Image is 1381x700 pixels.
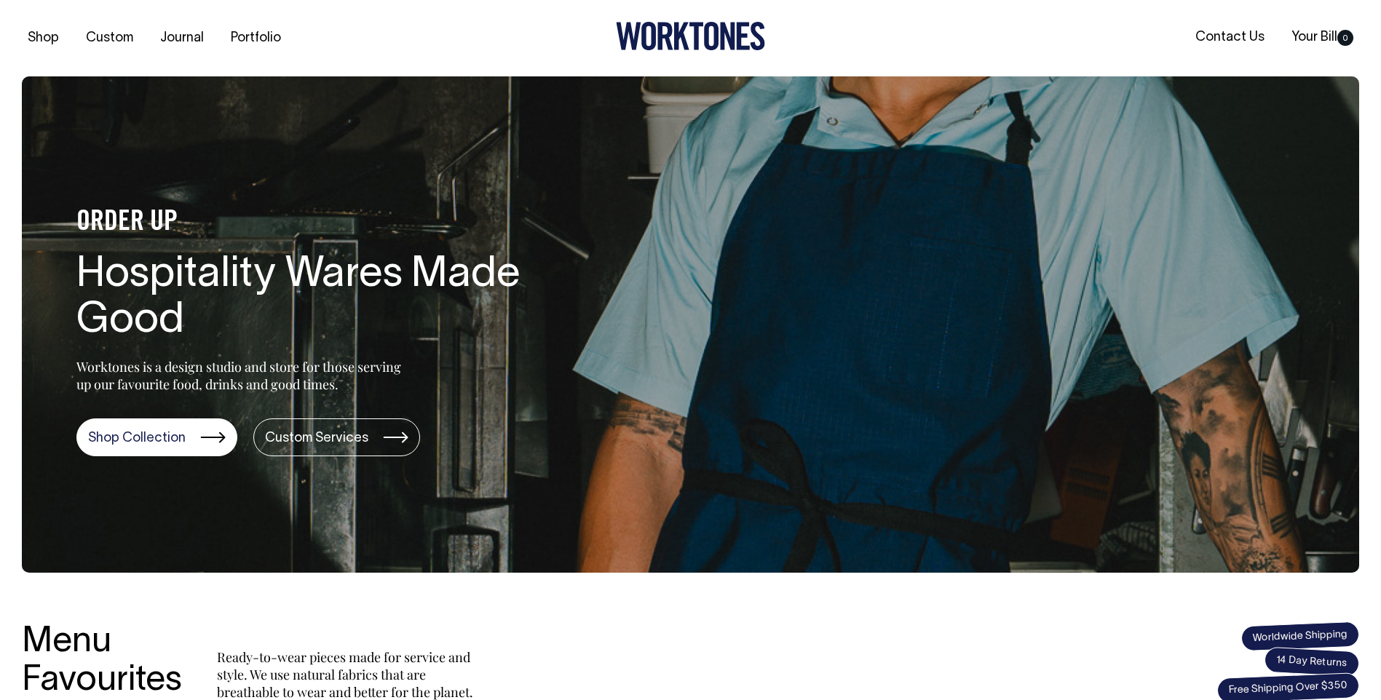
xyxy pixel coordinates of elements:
[253,418,420,456] a: Custom Services
[76,418,237,456] a: Shop Collection
[225,26,287,50] a: Portfolio
[1190,25,1270,49] a: Contact Us
[1240,621,1359,651] span: Worldwide Shipping
[76,252,542,346] h1: Hospitality Wares Made Good
[22,26,65,50] a: Shop
[1286,25,1359,49] a: Your Bill0
[1337,30,1353,46] span: 0
[154,26,210,50] a: Journal
[76,358,408,393] p: Worktones is a design studio and store for those serving up our favourite food, drinks and good t...
[80,26,139,50] a: Custom
[1264,647,1360,677] span: 14 Day Returns
[76,207,542,238] h4: ORDER UP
